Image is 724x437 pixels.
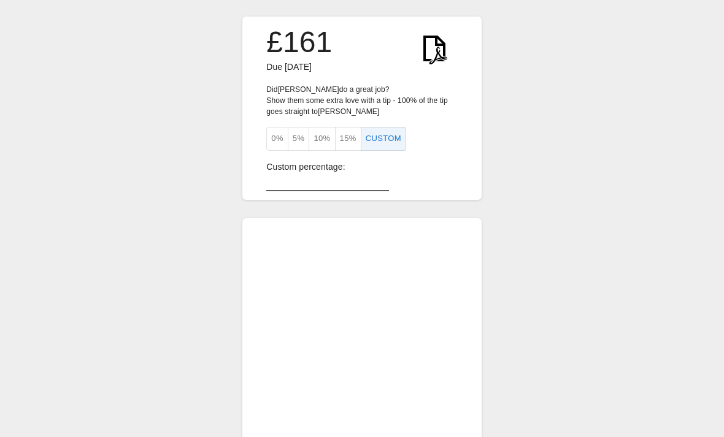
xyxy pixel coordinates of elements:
button: 15% [335,127,361,151]
button: Custom [361,127,406,151]
p: Custom percentage: [266,161,457,173]
img: KWtEnYElUAjQEnRfPUW9W5ea6t5aBiGYRiGYRiGYRg1o9H4B2ScLFicwGxqAAAAAElFTkSuQmCC [411,25,458,72]
h3: £161 [266,25,332,59]
button: 5% [288,127,310,151]
button: 0% [266,127,288,151]
p: Did [PERSON_NAME] do a great job? Show them some extra love with a tip - 100% of the tip goes str... [266,84,457,117]
span: Due [DATE] [266,62,312,72]
button: 10% [309,127,335,151]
